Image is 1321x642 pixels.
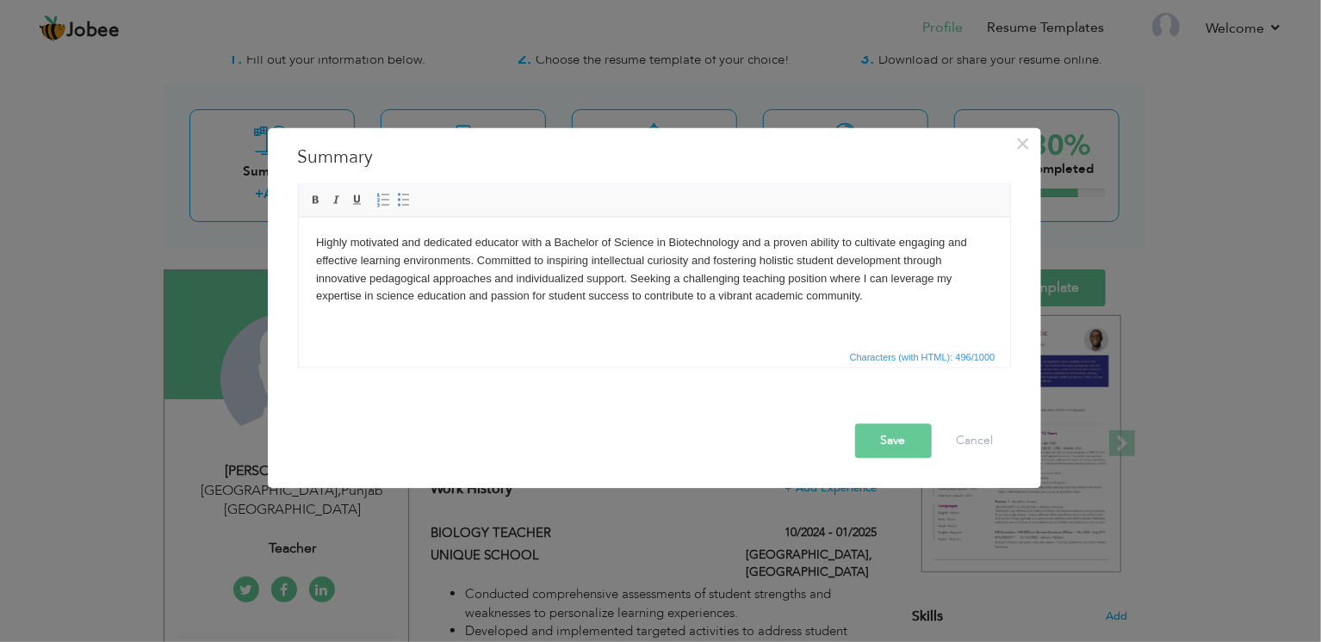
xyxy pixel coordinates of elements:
[1009,131,1037,158] button: Close
[299,218,1010,347] iframe: Rich Text Editor, summaryEditor
[847,350,1001,366] div: Statistics
[855,424,932,459] button: Save
[327,191,346,210] a: Italic
[940,424,1011,459] button: Cancel
[298,145,1011,171] h3: Summary
[1015,129,1030,160] span: ×
[394,191,413,210] a: Insert/Remove Bulleted List
[847,350,999,366] span: Characters (with HTML): 496/1000
[307,191,326,210] a: Bold
[348,191,367,210] a: Underline
[374,191,393,210] a: Insert/Remove Numbered List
